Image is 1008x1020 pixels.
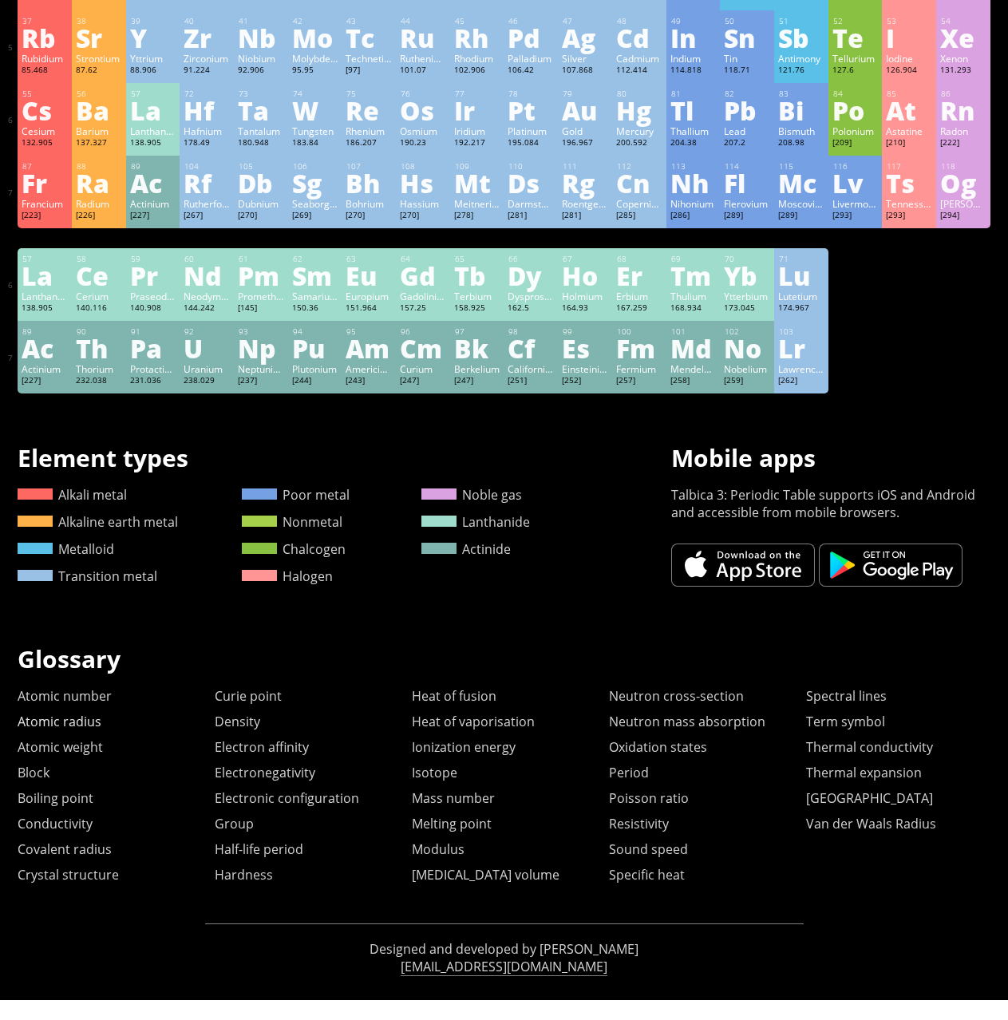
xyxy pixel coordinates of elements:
div: 85 [887,89,932,99]
a: Resistivity [609,815,669,832]
div: Meitnerium [454,197,500,210]
div: 71 [779,254,824,264]
div: 115 [779,161,824,172]
div: 208.98 [778,137,824,150]
div: 192.217 [454,137,500,150]
div: Gold [562,125,608,137]
div: 55 [22,89,68,99]
div: Flerovium [724,197,770,210]
div: Cadmium [616,52,662,65]
div: 111 [563,161,608,172]
div: Astatine [886,125,932,137]
a: Heat of vaporisation [412,713,535,730]
div: 114 [725,161,770,172]
div: 54 [941,16,986,26]
div: Seaborgium [292,197,338,210]
div: Copernicium [616,197,662,210]
div: 39 [131,16,176,26]
div: 72 [184,89,230,99]
div: Tm [670,263,717,288]
div: [289] [724,210,770,223]
div: Sm [292,263,338,288]
a: Alkali metal [18,486,127,504]
div: Pt [508,97,554,123]
div: Re [346,97,392,123]
div: Mo [292,25,338,50]
a: Neutron mass absorption [609,713,765,730]
div: Lanthanum [22,290,68,302]
div: Actinium [130,197,176,210]
div: Yb [724,263,770,288]
a: Specific heat [609,866,685,884]
div: 196.967 [562,137,608,150]
a: Nonmetal [242,513,342,531]
div: 62 [293,254,338,264]
div: 190.23 [400,137,446,150]
div: Livermorium [832,197,879,210]
div: Ac [130,170,176,196]
div: 107.868 [562,65,608,77]
div: 45 [455,16,500,26]
a: Crystal structure [18,866,119,884]
div: Ba [76,97,122,123]
div: Dy [508,263,554,288]
a: [MEDICAL_DATA] volume [412,866,559,884]
div: Praseodymium [130,290,176,302]
div: W [292,97,338,123]
div: 131.293 [940,65,986,77]
div: 86 [941,89,986,99]
div: 52 [833,16,879,26]
a: Metalloid [18,540,114,558]
div: 101.07 [400,65,446,77]
div: Cerium [76,290,122,302]
a: Group [215,815,254,832]
div: Radon [940,125,986,137]
div: Ds [508,170,554,196]
div: Rb [22,25,68,50]
div: 118 [941,161,986,172]
div: Indium [670,52,717,65]
div: Rhodium [454,52,500,65]
div: [227] [130,210,176,223]
div: Cn [616,170,662,196]
div: 42 [293,16,338,26]
div: 82 [725,89,770,99]
div: [270] [346,210,392,223]
div: 127.6 [832,65,879,77]
div: Ir [454,97,500,123]
a: Ionization energy [412,738,516,756]
div: Zr [184,25,230,50]
div: Lv [832,170,879,196]
div: [293] [886,210,932,223]
div: [223] [22,210,68,223]
div: 84 [833,89,879,99]
a: Mass number [412,789,495,807]
div: Ce [76,263,122,288]
div: Bohrium [346,197,392,210]
div: Francium [22,197,68,210]
div: 41 [239,16,284,26]
a: Atomic weight [18,738,103,756]
div: Moscovium [778,197,824,210]
div: Cs [22,97,68,123]
div: [269] [292,210,338,223]
a: Transition metal [18,567,157,585]
a: Conductivity [18,815,93,832]
div: Pr [130,263,176,288]
div: 116 [833,161,879,172]
div: 63 [346,254,392,264]
div: [270] [400,210,446,223]
div: [285] [616,210,662,223]
div: 104 [184,161,230,172]
div: Osmium [400,125,446,137]
a: Halogen [242,567,333,585]
div: 204.38 [670,137,717,150]
div: 60 [184,254,230,264]
div: 67 [563,254,608,264]
div: Ruthenium [400,52,446,65]
a: Density [215,713,260,730]
a: Actinide [421,540,511,558]
div: 76 [401,89,446,99]
div: Sb [778,25,824,50]
div: 180.948 [238,137,284,150]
